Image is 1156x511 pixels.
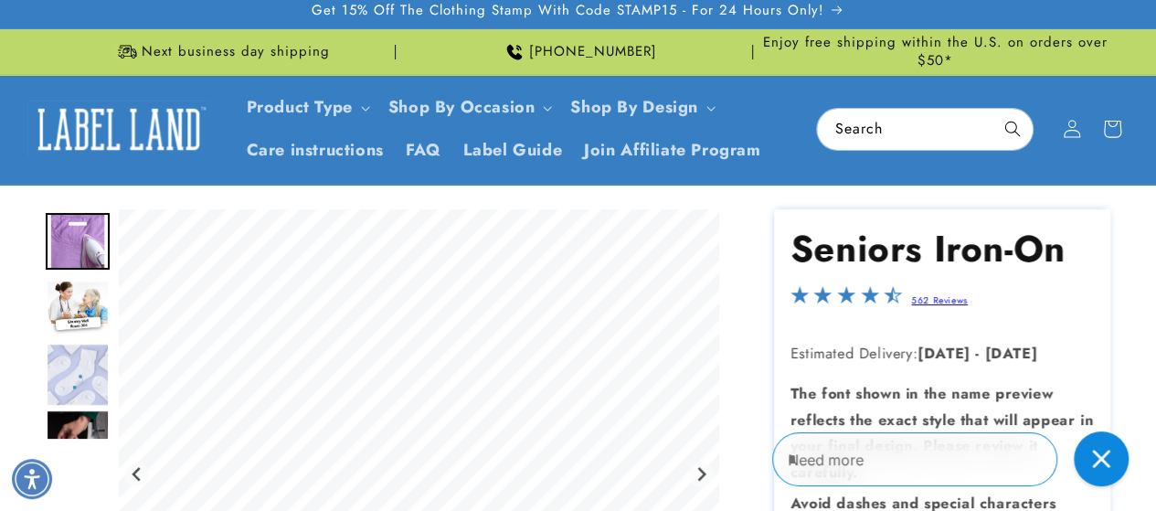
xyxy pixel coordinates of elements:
[406,140,441,161] span: FAQ
[388,97,536,118] span: Shop By Occasion
[772,425,1138,493] iframe: Gorgias Floating Chat
[46,209,110,273] div: Go to slide 1
[573,129,771,172] a: Join Affiliate Program
[463,140,563,161] span: Label Guide
[529,43,657,61] span: [PHONE_NUMBER]
[125,463,150,487] button: Go to last slide
[46,410,110,474] img: Nursing Home Iron-On - Label Land
[570,95,697,119] a: Shop By Design
[27,101,210,157] img: Label Land
[46,276,110,340] div: Go to slide 2
[46,29,396,74] div: Announcement
[911,293,968,307] a: 562 Reviews
[760,34,1110,69] span: Enjoy free shipping within the U.S. on orders over $50*
[142,43,330,61] span: Next business day shipping
[12,459,52,499] div: Accessibility Menu
[21,94,217,165] a: Label Land
[790,291,902,312] span: 4.4-star overall rating
[452,129,574,172] a: Label Guide
[559,86,722,129] summary: Shop By Design
[992,109,1033,149] button: Search
[790,225,1095,272] h1: Seniors Iron-On
[689,463,714,487] button: Next slide
[760,29,1110,74] div: Announcement
[975,343,980,364] strong: -
[46,410,110,474] div: Go to slide 4
[46,213,110,270] img: Iron on name label being ironed to shirt
[790,383,1093,483] strong: The font shown in the name preview reflects the exact style that will appear in your final design...
[247,140,384,161] span: Care instructions
[790,341,1095,367] p: Estimated Delivery:
[236,129,395,172] a: Care instructions
[403,29,753,74] div: Announcement
[236,86,377,129] summary: Product Type
[985,343,1038,364] strong: [DATE]
[312,2,824,20] span: Get 15% Off The Clothing Stamp With Code STAMP15 - For 24 Hours Only!
[46,343,110,407] img: Nursing Home Iron-On - Label Land
[395,129,452,172] a: FAQ
[917,343,970,364] strong: [DATE]
[584,140,760,161] span: Join Affiliate Program
[46,343,110,407] div: Go to slide 3
[46,280,110,336] img: Nurse with an elderly woman and an iron on label
[247,95,353,119] a: Product Type
[377,86,560,129] summary: Shop By Occasion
